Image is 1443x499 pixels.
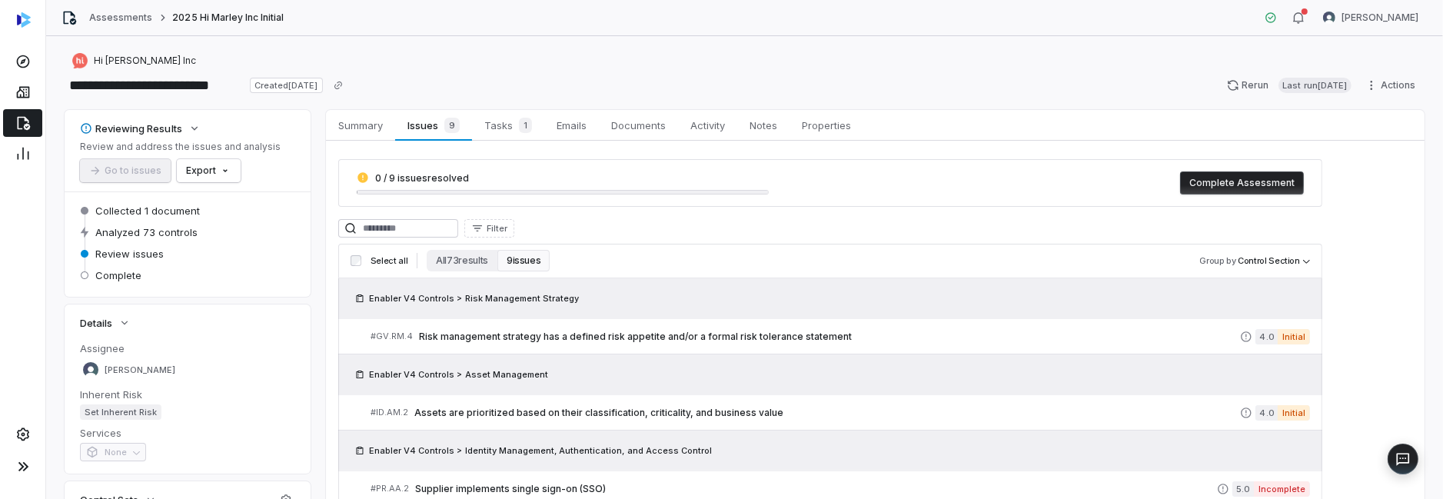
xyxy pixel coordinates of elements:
button: Actions [1361,74,1425,97]
button: RerunLast run[DATE] [1218,74,1361,97]
span: Complete [95,268,141,282]
span: Enabler V4 Controls > Asset Management [369,368,548,381]
span: Review issues [95,247,164,261]
span: Incomplete [1254,481,1310,497]
span: 5.0 [1232,481,1254,497]
span: Hi [PERSON_NAME] Inc [94,55,196,67]
img: svg%3e [17,12,31,28]
span: Last run [DATE] [1278,78,1352,93]
button: Copy link [324,72,352,99]
div: Reviewing Results [80,121,182,135]
span: Properties [796,115,857,135]
button: Export [177,159,241,182]
input: Select all [351,255,361,266]
button: Reviewing Results [75,115,205,142]
p: Review and address the issues and analysis [80,141,281,153]
span: 9 [444,118,460,133]
span: # GV.RM.4 [371,331,413,342]
span: 1 [519,118,532,133]
button: Details [75,309,135,337]
span: # ID.AM.2 [371,407,408,418]
span: 2025 Hi Marley Inc Initial [172,12,284,24]
span: Analyzed 73 controls [95,225,198,239]
button: 9 issues [497,250,550,271]
span: Notes [743,115,783,135]
span: Enabler V4 Controls > Risk Management Strategy [369,292,579,304]
span: Activity [684,115,731,135]
a: #GV.RM.4Risk management strategy has a defined risk appetite and/or a formal risk tolerance state... [371,319,1310,354]
span: Group by [1200,255,1236,266]
span: 4.0 [1255,405,1278,421]
button: Filter [464,219,514,238]
span: Details [80,316,112,330]
button: Anita Ritter avatar[PERSON_NAME] [1314,6,1428,29]
span: Issues [401,115,465,136]
span: Assets are prioritized based on their classification, criticality, and business value [414,407,1240,419]
span: 4.0 [1255,329,1278,344]
span: 0 / 9 issues resolved [375,172,469,184]
img: Anita Ritter avatar [83,362,98,378]
span: Created [DATE] [250,78,322,93]
a: #ID.AM.2Assets are prioritized based on their classification, criticality, and business value4.0I... [371,395,1310,430]
a: Assessments [89,12,152,24]
span: # PR.AA.2 [371,483,409,494]
span: [PERSON_NAME] [105,364,175,376]
span: Initial [1278,329,1310,344]
span: [PERSON_NAME] [1342,12,1418,24]
span: Emails [550,115,593,135]
button: https://himarley.com/Hi [PERSON_NAME] Inc [68,47,201,75]
span: Summary [332,115,389,135]
dt: Services [80,426,295,440]
span: Filter [487,223,507,235]
span: Supplier implements single sign-on (SSO) [415,483,1217,495]
button: Complete Assessment [1180,171,1304,195]
span: Tasks [478,115,538,136]
span: Initial [1278,405,1310,421]
dt: Inherent Risk [80,388,295,401]
img: Anita Ritter avatar [1323,12,1335,24]
span: Select all [371,255,407,267]
span: Enabler V4 Controls > Identity Management, Authentication, and Access Control [369,444,712,457]
span: Documents [605,115,672,135]
span: Set Inherent Risk [80,404,161,420]
span: Risk management strategy has a defined risk appetite and/or a formal risk tolerance statement [419,331,1240,343]
dt: Assignee [80,341,295,355]
button: All 73 results [427,250,497,271]
span: Collected 1 document [95,204,200,218]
